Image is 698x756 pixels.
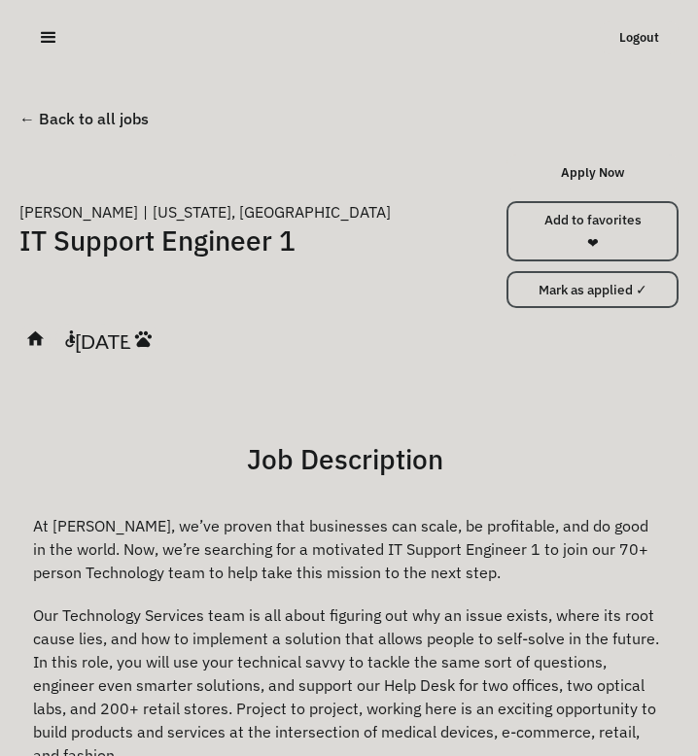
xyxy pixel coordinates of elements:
[25,325,46,354] div: home
[600,21,679,54] a: Logout
[506,266,679,313] form: Mark as applied form
[133,325,154,354] div: pets
[506,201,679,261] a: Add to favorites ❤
[19,200,396,223] a: [PERSON_NAME]|[US_STATE], [GEOGRAPHIC_DATA]
[19,9,78,67] div: menu
[153,200,391,223] div: [US_STATE], [GEOGRAPHIC_DATA]
[19,200,138,223] div: [PERSON_NAME]
[506,271,679,308] input: Mark as applied ✓
[247,442,443,476] h1: Job Description
[506,155,679,191] a: Apply Now
[33,514,664,584] p: At [PERSON_NAME], we’ve proven that businesses can scale, be profitable, and do good in the world...
[75,325,138,354] div: [DATE]
[19,107,679,150] a: ← Back to all jobs
[61,325,82,354] div: accessible
[19,223,506,258] h1: IT Support Engineer 1
[143,200,148,223] div: |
